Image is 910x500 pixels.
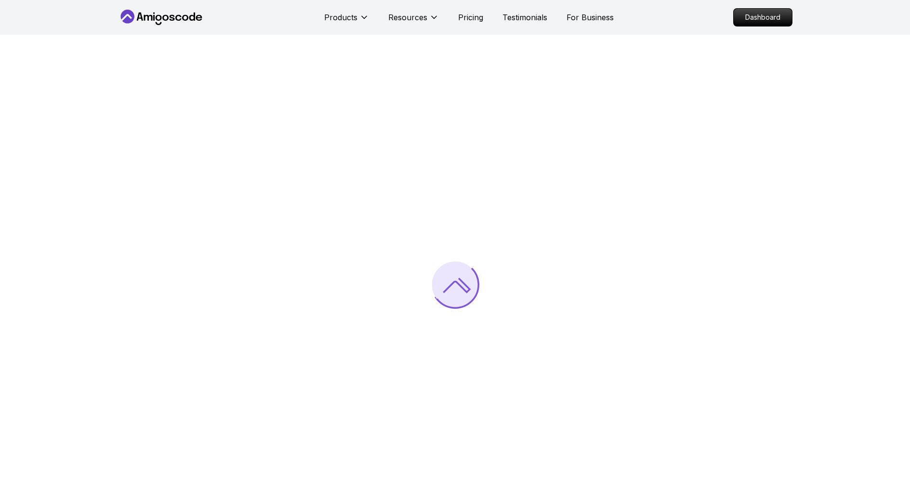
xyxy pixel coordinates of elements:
a: For Business [567,12,614,23]
p: Products [324,12,357,23]
a: Pricing [458,12,483,23]
iframe: chat widget [850,440,910,486]
button: Resources [388,12,439,31]
p: Dashboard [734,9,792,26]
p: Resources [388,12,427,23]
a: Testimonials [502,12,547,23]
button: Products [324,12,369,31]
a: Dashboard [733,8,792,26]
